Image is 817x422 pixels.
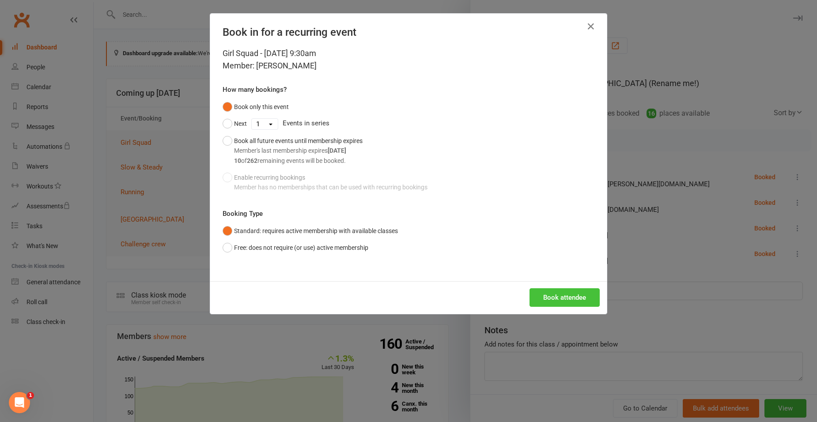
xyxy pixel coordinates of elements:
div: Girl Squad - [DATE] 9:30am Member: [PERSON_NAME] [223,47,594,72]
span: 1 [27,392,34,399]
h4: Book in for a recurring event [223,26,594,38]
div: Member's last membership expires [234,146,363,155]
button: Book attendee [530,288,600,307]
iframe: Intercom live chat [9,392,30,413]
div: Book all future events until membership expires [234,136,363,166]
label: Booking Type [223,208,263,219]
button: Standard: requires active membership with available classes [223,222,398,239]
button: Book only this event [223,98,289,115]
div: of remaining events will be booked. [234,156,363,166]
strong: [DATE] [328,147,346,154]
button: Next [223,115,247,132]
div: Events in series [223,115,594,132]
strong: 262 [247,157,257,164]
button: Free: does not require (or use) active membership [223,239,368,256]
label: How many bookings? [223,84,287,95]
button: Book all future events until membership expiresMember's last membership expires[DATE]10of262remai... [223,132,363,169]
button: Close [584,19,598,34]
strong: 10 [234,157,241,164]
